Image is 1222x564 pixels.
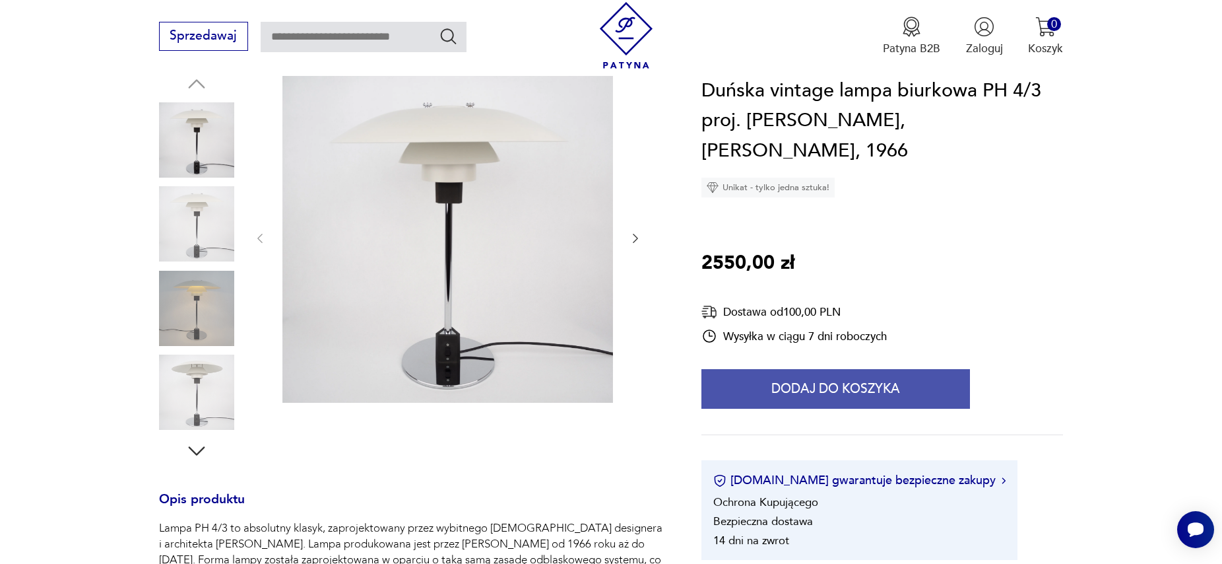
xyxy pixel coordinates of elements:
img: Ikona diamentu [707,182,719,194]
h3: Opis produktu [159,495,664,521]
li: Bezpieczna dostawa [713,514,813,530]
img: Zdjęcie produktu Duńska vintage lampa biurkowa PH 4/3 proj. Poul Henningsen, Louis Poulsen, 1966 [159,355,234,430]
div: Unikat - tylko jedna sztuka! [701,178,835,198]
button: Dodaj do koszyka [701,370,970,409]
a: Ikona medaluPatyna B2B [883,17,940,56]
img: Zdjęcie produktu Duńska vintage lampa biurkowa PH 4/3 proj. Poul Henningsen, Louis Poulsen, 1966 [159,186,234,262]
img: Zdjęcie produktu Duńska vintage lampa biurkowa PH 4/3 proj. Poul Henningsen, Louis Poulsen, 1966 [159,271,234,346]
img: Ikona medalu [901,17,922,37]
img: Zdjęcie produktu Duńska vintage lampa biurkowa PH 4/3 proj. Poul Henningsen, Louis Poulsen, 1966 [282,72,613,403]
button: Szukaj [439,26,458,46]
img: Ikonka użytkownika [974,17,994,37]
button: Patyna B2B [883,17,940,56]
iframe: Smartsupp widget button [1177,511,1214,548]
div: Wysyłka w ciągu 7 dni roboczych [701,329,887,345]
a: Sprzedawaj [159,32,248,42]
img: Ikona strzałki w prawo [1002,477,1006,484]
p: Koszyk [1028,41,1063,56]
img: Patyna - sklep z meblami i dekoracjami vintage [593,2,660,69]
img: Ikona dostawy [701,304,717,321]
button: Zaloguj [966,17,1003,56]
p: Patyna B2B [883,41,940,56]
img: Zdjęcie produktu Duńska vintage lampa biurkowa PH 4/3 proj. Poul Henningsen, Louis Poulsen, 1966 [159,102,234,178]
p: 2550,00 zł [701,249,794,279]
li: Ochrona Kupującego [713,495,818,511]
button: [DOMAIN_NAME] gwarantuje bezpieczne zakupy [713,473,1006,489]
p: Zaloguj [966,41,1003,56]
h1: Duńska vintage lampa biurkowa PH 4/3 proj. [PERSON_NAME], [PERSON_NAME], 1966 [701,76,1063,166]
div: Dostawa od 100,00 PLN [701,304,887,321]
li: 14 dni na zwrot [713,534,789,549]
img: Ikona koszyka [1035,17,1056,37]
button: Sprzedawaj [159,22,248,51]
div: 0 [1047,17,1061,31]
img: Ikona certyfikatu [713,474,726,487]
button: 0Koszyk [1028,17,1063,56]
